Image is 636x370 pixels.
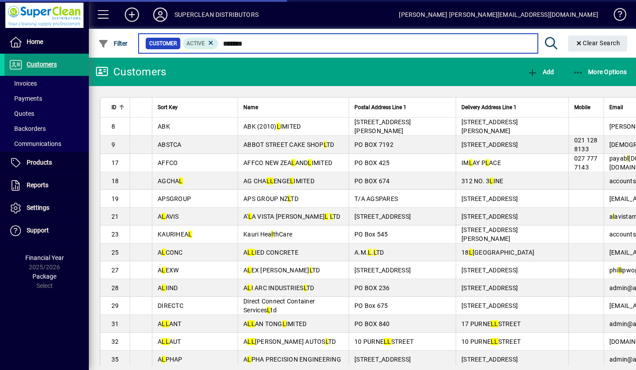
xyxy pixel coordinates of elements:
span: [STREET_ADDRESS] [461,356,518,363]
span: Communications [9,140,61,147]
em: L [288,195,290,202]
span: Home [27,38,43,45]
span: A IED CONCRETE [243,249,298,256]
span: A ANT [158,320,182,327]
span: Email [609,102,623,112]
span: 28 [111,284,119,291]
span: PO Box 675 [354,302,388,309]
span: ABSTCA [158,141,182,148]
em: L [188,231,192,238]
span: 312 NO. 3 INE [461,177,503,185]
em: L [166,338,169,345]
span: 18 [GEOGRAPHIC_DATA] [461,249,534,256]
span: Backorders [9,125,46,132]
span: A I ARC INDUSTRIES TD [243,284,314,291]
span: [STREET_ADDRESS] [354,213,411,220]
span: [STREET_ADDRESS] [461,141,518,148]
em: L [270,177,274,185]
em: L [489,177,493,185]
span: PO Box 545 [354,231,388,238]
span: [STREET_ADDRESS][PERSON_NAME] [461,226,518,242]
span: A PHA PRECISION ENGINEERING [243,356,341,363]
span: KAURIHEA [158,231,192,238]
a: Support [4,220,89,242]
em: l [627,155,628,162]
span: IM AY P ACE [461,159,501,166]
span: ABBOT STREET CAKE SHOP TD [243,141,334,148]
span: Name [243,102,258,112]
div: Name [243,102,343,112]
span: 10 PURNE STREET [461,338,521,345]
button: More Options [571,64,629,80]
span: T/A AGSPARES [354,195,398,202]
span: 021 128 8133 [574,137,598,153]
a: Communications [4,136,89,151]
span: 17 PURNE STREET [461,320,521,327]
span: [STREET_ADDRESS] [461,284,518,291]
span: AGCHA [158,177,183,185]
span: [STREET_ADDRESS] [461,302,518,309]
span: Add [527,68,554,75]
span: A IIND [158,284,178,291]
em: L [248,213,252,220]
span: 27 [111,267,119,274]
span: 8 [111,123,115,130]
span: A EX [PERSON_NAME] TD [243,267,320,274]
span: Filter [98,40,128,47]
span: Financial Year [25,254,64,261]
span: [STREET_ADDRESS] [354,267,411,274]
span: AG CHA ENGE IMITED [243,177,314,185]
a: Settings [4,197,89,219]
span: Kauri Hea thCare [243,231,292,238]
em: L [251,338,255,345]
em: L [162,249,165,256]
span: Direct Connect Container Services td [243,298,315,314]
em: l [271,231,273,238]
em: L [162,356,165,363]
em: L [326,338,328,345]
span: PO BOX 674 [354,177,390,185]
em: L [491,338,494,345]
span: ABK [158,123,170,130]
a: Backorders [4,121,89,136]
em: L [162,213,165,220]
span: Package [32,273,56,280]
span: 25 [111,249,119,256]
div: [PERSON_NAME] [PERSON_NAME][EMAIL_ADDRESS][DOMAIN_NAME] [399,8,598,22]
span: [STREET_ADDRESS] [461,267,518,274]
span: A.M. . TD [354,249,384,256]
a: Invoices [4,76,89,91]
span: 32 [111,338,119,345]
span: A AUT [158,338,181,345]
em: L [387,338,391,345]
span: [STREET_ADDRESS] [461,213,518,220]
em: L [247,249,251,256]
span: AFFCO NEW ZEA AND IMITED [243,159,332,166]
button: Add [525,64,556,80]
em: L [247,320,251,327]
button: Clear [568,35,628,51]
span: A [PERSON_NAME] AUTOS TD [243,338,336,345]
em: L [290,177,294,185]
span: 9 [111,141,115,148]
em: l [620,267,621,274]
span: Payments [9,95,42,102]
em: L [251,320,255,327]
span: [STREET_ADDRESS][PERSON_NAME] [461,118,518,134]
em: L [266,177,270,185]
em: L [247,284,251,291]
span: ID [111,102,116,112]
span: DIRECTC [158,302,183,309]
span: Clear Search [575,39,620,47]
span: Products [27,159,52,166]
em: L [384,338,387,345]
span: Postal Address Line 1 [354,102,406,112]
span: More Options [573,68,627,75]
em: L [247,338,251,345]
em: L [304,284,306,291]
span: [STREET_ADDRESS] [461,195,518,202]
span: Support [27,227,49,234]
em: L [247,356,251,363]
span: Active [187,40,205,47]
em: L [310,267,312,274]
